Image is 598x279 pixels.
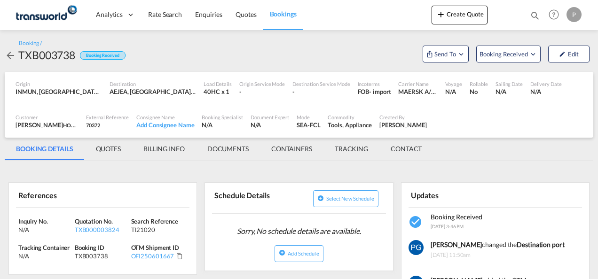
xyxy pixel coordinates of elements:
[431,224,464,229] span: [DATE] 3:46 PM
[131,252,174,260] div: OFI250601667
[96,10,123,19] span: Analytics
[470,87,488,96] div: No
[148,10,182,18] span: Rate Search
[496,80,523,87] div: Sailing Date
[445,87,462,96] div: N/A
[132,138,196,160] md-tab-item: BILLING INFO
[470,80,488,87] div: Rollable
[379,121,427,129] div: Pradhesh Gautham
[251,121,290,129] div: N/A
[16,186,101,203] div: References
[19,39,42,47] div: Booking /
[328,114,371,121] div: Commodity
[18,47,75,62] div: TXB003738
[496,87,523,96] div: N/A
[423,46,469,62] button: Open demo menu
[5,138,433,160] md-pagination-wrapper: Use the left and right arrow keys to navigate between tabs
[16,114,79,121] div: Customer
[75,217,113,225] span: Quotation No.
[131,244,180,251] span: OTM Shipment ID
[236,10,256,18] span: Quotes
[5,50,16,61] md-icon: icon-arrow-left
[202,114,243,121] div: Booking Specialist
[5,138,85,160] md-tab-item: BOOKING DETAILS
[233,222,365,240] span: Sorry, No schedule details are available.
[110,80,196,87] div: Destination
[251,114,290,121] div: Document Expert
[16,80,102,87] div: Origin
[409,215,424,230] md-icon: icon-checkbox-marked-circle
[530,80,562,87] div: Delivery Date
[131,217,178,225] span: Search Reference
[480,49,529,59] span: Booking Received
[176,253,183,259] md-icon: Click to Copy
[297,114,320,121] div: Mode
[80,51,125,60] div: Booking Received
[85,138,132,160] md-tab-item: QUOTES
[409,240,424,255] img: vm11kgAAAAZJREFUAwCWHwimzl+9jgAAAABJRU5ErkJggg==
[16,87,102,96] div: INMUN, Mundra, India, Indian Subcontinent, Asia Pacific
[559,51,566,57] md-icon: icon-pencil
[202,121,243,129] div: N/A
[18,225,72,234] div: N/A
[326,195,374,201] span: Select new schedule
[279,249,285,256] md-icon: icon-plus-circle
[313,190,378,207] button: icon-plus-circleSelect new schedule
[195,10,222,18] span: Enquiries
[409,186,494,203] div: Updates
[136,114,194,121] div: Consignee Name
[567,7,582,22] div: P
[358,80,391,87] div: Incoterms
[86,114,129,121] div: External Reference
[530,87,562,96] div: N/A
[431,240,482,248] b: [PERSON_NAME]
[546,7,567,23] div: Help
[18,244,70,251] span: Tracking Container
[323,138,379,160] md-tab-item: TRACKING
[546,7,562,23] span: Help
[548,46,590,62] button: icon-pencilEdit
[530,10,540,24] div: icon-magnify
[398,80,438,87] div: Carrier Name
[18,252,72,260] div: N/A
[260,138,323,160] md-tab-item: CONTAINERS
[75,244,104,251] span: Booking ID
[358,87,370,96] div: FOB
[445,80,462,87] div: Voyage
[317,195,324,201] md-icon: icon-plus-circle
[5,47,18,62] div: icon-arrow-left
[517,240,564,248] b: Destination port
[476,46,541,62] button: Open demo menu
[204,80,232,87] div: Load Details
[239,87,285,96] div: -
[431,213,482,221] span: Booking Received
[18,217,48,225] span: Inquiry No.
[297,121,320,129] div: SEA-FCL
[292,87,350,96] div: -
[288,250,319,256] span: Add Schedule
[379,114,427,121] div: Created By
[398,87,438,96] div: MAERSK A/S / TDWC-DUBAI
[369,87,391,96] div: - import
[431,240,565,249] div: changed the
[435,8,447,20] md-icon: icon-plus 400-fg
[275,245,323,262] button: icon-plus-circleAdd Schedule
[136,121,194,129] div: Add Consignee Name
[432,6,488,24] button: icon-plus 400-fgCreate Quote
[239,80,285,87] div: Origin Service Mode
[270,10,297,18] span: Bookings
[204,87,232,96] div: 40HC x 1
[328,121,371,129] div: Tools, Appliance
[530,10,540,21] md-icon: icon-magnify
[292,80,350,87] div: Destination Service Mode
[75,225,129,234] div: TXB000003824
[86,122,100,128] span: 70372
[431,249,565,259] span: [DATE] 11:50am
[131,225,185,234] div: TI21020
[433,49,457,59] span: Send To
[212,186,297,209] div: Schedule Details
[110,87,196,96] div: AEJEA, Jebel Ali, United Arab Emirates, Middle East, Middle East
[75,252,129,260] div: TXB003738
[14,4,78,25] img: f753ae806dec11f0841701cdfdf085c0.png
